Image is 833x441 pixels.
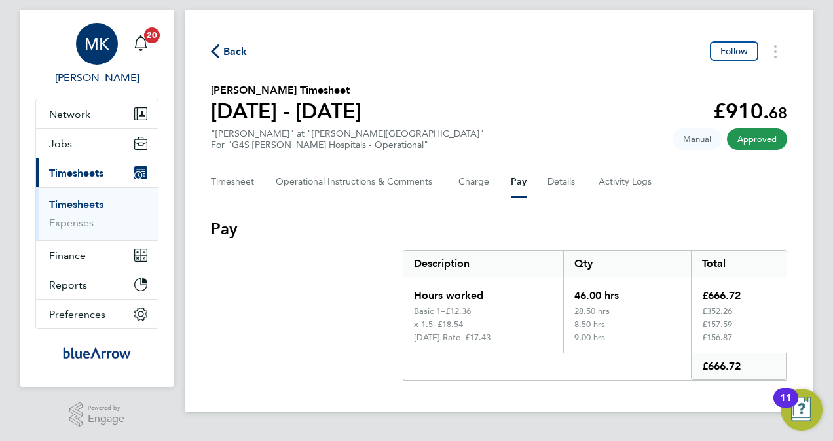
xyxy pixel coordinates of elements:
span: Powered by [88,402,124,414]
span: 20 [144,27,160,43]
button: Back [211,43,248,60]
span: Miriam Kerins [35,70,158,86]
section: Pay [211,219,787,381]
a: Expenses [49,217,94,229]
div: Hours worked [403,277,563,306]
button: Charge [458,166,490,198]
div: £17.43 [465,332,553,343]
span: Back [223,44,248,60]
button: Timesheet [211,166,255,198]
button: Pay [511,166,527,198]
app-decimal: £910. [713,99,787,124]
div: Timesheets [36,187,158,240]
h2: [PERSON_NAME] Timesheet [211,82,361,98]
div: 9.00 hrs [563,332,691,353]
div: £156.87 [691,332,787,353]
div: £157.59 [691,319,787,332]
span: Reports [49,279,87,291]
div: "[PERSON_NAME]" at "[PERSON_NAME][GEOGRAPHIC_DATA]" [211,128,484,150]
div: Qty [563,251,691,277]
a: Powered byEngage [69,402,125,427]
div: [DATE] Rate [414,332,465,343]
button: Details [547,166,578,198]
button: Reports [36,270,158,299]
a: 20 [128,23,154,65]
span: 68 [769,103,787,122]
div: £666.72 [691,353,787,380]
span: – [433,319,437,330]
button: Open Resource Center, 11 new notifications [781,389,823,431]
span: This timesheet has been approved. [727,128,787,150]
div: x 1.5 [414,319,437,330]
div: Description [403,251,563,277]
button: Timesheets Menu [764,41,787,62]
button: Activity Logs [599,166,654,198]
div: 8.50 hrs [563,319,691,332]
span: Network [49,108,90,120]
a: Timesheets [49,198,103,211]
button: Operational Instructions & Comments [276,166,437,198]
button: Preferences [36,300,158,328]
div: £666.72 [691,277,787,306]
span: Follow [720,45,748,57]
span: Finance [49,249,86,262]
span: Preferences [49,308,105,321]
button: Network [36,99,158,128]
button: Timesheets [36,158,158,187]
span: Jobs [49,137,72,150]
div: Total [691,251,787,277]
span: – [460,332,465,343]
div: £352.26 [691,306,787,319]
span: – [441,306,445,317]
div: Pay [403,250,787,381]
div: £18.54 [437,319,553,330]
button: Follow [710,41,758,61]
img: bluearrow-logo-retina.png [63,342,131,363]
div: 46.00 hrs [563,277,691,306]
span: MK [84,35,109,52]
button: Jobs [36,129,158,158]
div: For "G4S [PERSON_NAME] Hospitals - Operational" [211,139,484,150]
div: 28.50 hrs [563,306,691,319]
div: 11 [780,398,792,415]
h3: Pay [211,219,787,239]
a: Go to home page [35,342,158,363]
nav: Main navigation [20,10,174,387]
span: This timesheet was manually created. [673,128,722,150]
div: £12.36 [445,306,553,317]
span: Engage [88,414,124,425]
h1: [DATE] - [DATE] [211,98,361,124]
a: MK[PERSON_NAME] [35,23,158,86]
button: Finance [36,241,158,270]
div: Basic 1 [414,306,445,317]
span: Timesheets [49,167,103,179]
